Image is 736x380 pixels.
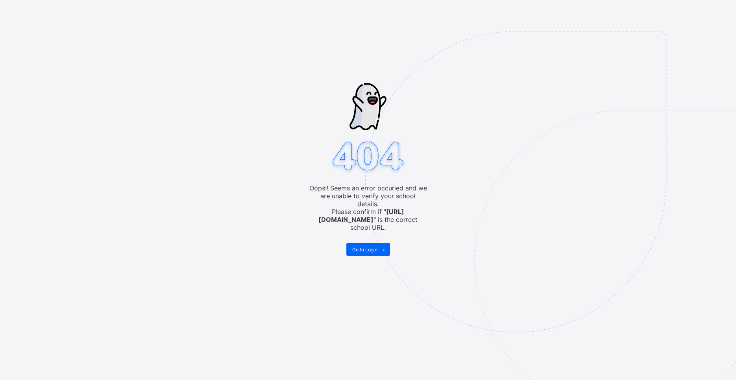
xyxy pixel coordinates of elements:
[309,184,427,208] span: Oops!! Seems an error occuried and we are unable to verify your school details.
[318,208,404,223] b: [URL][DOMAIN_NAME]
[350,83,386,130] img: ghost-strokes.05e252ede52c2f8dbc99f45d5e1f5e9f.svg
[352,247,377,253] span: Go to Login
[329,139,407,175] img: 404.8bbb34c871c4712298a25e20c4dc75c7.svg
[309,208,427,231] span: Please confirm if " " is the correct school URL.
